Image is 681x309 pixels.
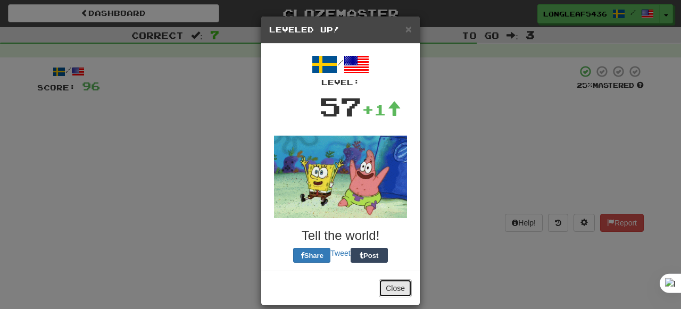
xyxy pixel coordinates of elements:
img: spongebob-53e4afb176f15ec50bbd25504a55505dc7932d5912ae3779acb110eb58d89fe3.gif [274,136,407,218]
a: Tweet [330,249,350,257]
h5: Leveled Up! [269,24,412,35]
button: Close [405,23,412,35]
div: / [269,52,412,88]
h3: Tell the world! [269,229,412,243]
div: +1 [362,99,401,120]
div: 57 [319,88,362,125]
span: × [405,23,412,35]
button: Close [379,279,412,297]
div: Level: [269,77,412,88]
button: Post [351,248,388,263]
button: Share [293,248,330,263]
